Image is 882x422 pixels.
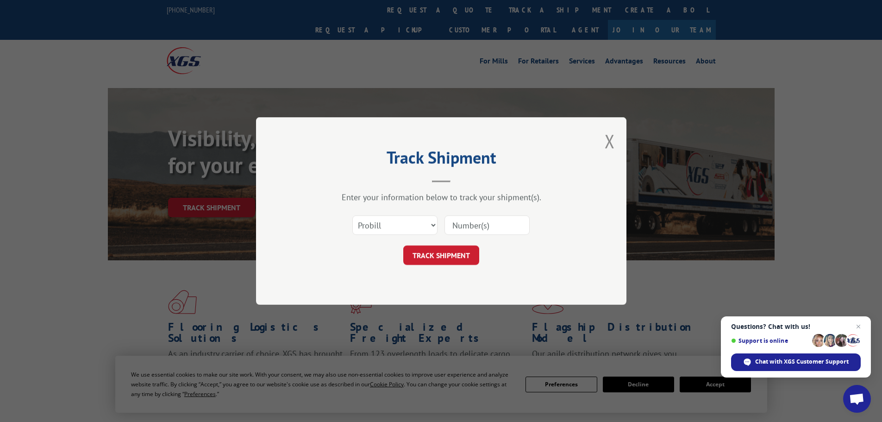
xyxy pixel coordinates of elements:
[302,151,580,169] h2: Track Shipment
[731,353,861,371] div: Chat with XGS Customer Support
[731,337,809,344] span: Support is online
[302,192,580,202] div: Enter your information below to track your shipment(s).
[843,385,871,413] div: Open chat
[444,215,530,235] input: Number(s)
[731,323,861,330] span: Questions? Chat with us!
[605,129,615,153] button: Close modal
[755,358,849,366] span: Chat with XGS Customer Support
[403,246,479,265] button: TRACK SHIPMENT
[853,321,864,332] span: Close chat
